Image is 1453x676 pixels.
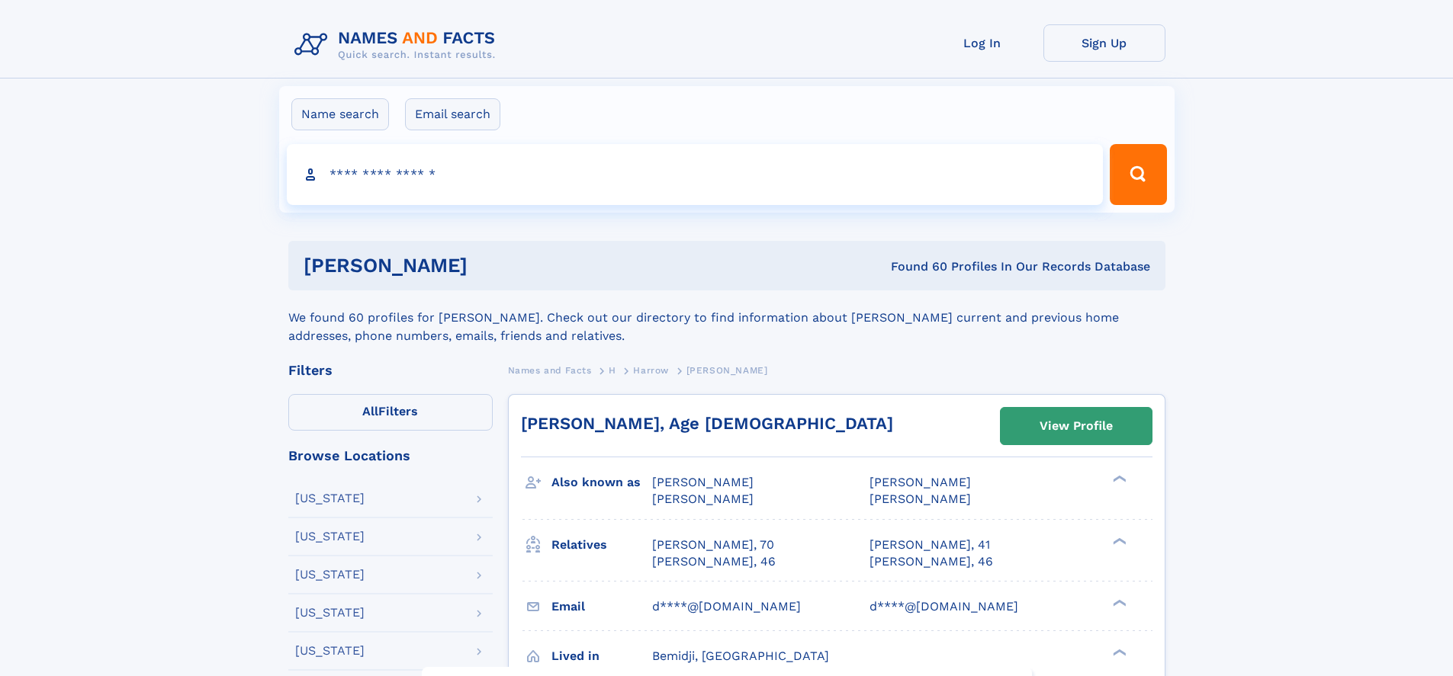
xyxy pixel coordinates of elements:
[295,530,365,543] div: [US_STATE]
[1109,598,1127,607] div: ❯
[1001,408,1152,444] a: View Profile
[551,532,652,558] h3: Relatives
[287,144,1104,205] input: search input
[288,24,508,66] img: Logo Names and Facts
[1109,474,1127,484] div: ❯
[870,492,971,506] span: [PERSON_NAME]
[870,537,990,553] a: [PERSON_NAME], 41
[1109,536,1127,546] div: ❯
[362,404,378,418] span: All
[921,24,1043,62] a: Log In
[288,290,1165,345] div: We found 60 profiles for [PERSON_NAME]. Check out our directory to find information about [PERSON...
[1040,408,1113,444] div: View Profile
[288,364,493,377] div: Filters
[508,360,592,380] a: Names and Facts
[295,492,365,505] div: [US_STATE]
[652,553,776,570] a: [PERSON_NAME], 46
[870,475,971,489] span: [PERSON_NAME]
[288,394,493,431] label: Filters
[288,449,493,463] div: Browse Locations
[304,256,680,275] h1: [PERSON_NAME]
[609,365,616,376] span: H
[652,537,774,553] a: [PERSON_NAME], 70
[551,594,652,620] h3: Email
[686,365,768,376] span: [PERSON_NAME]
[405,98,500,130] label: Email search
[521,414,893,433] a: [PERSON_NAME], Age [DEMOGRAPHIC_DATA]
[652,492,754,506] span: [PERSON_NAME]
[679,258,1150,275] div: Found 60 Profiles In Our Records Database
[1109,647,1127,657] div: ❯
[609,360,616,380] a: H
[633,360,669,380] a: Harrow
[295,645,365,657] div: [US_STATE]
[1043,24,1165,62] a: Sign Up
[295,569,365,581] div: [US_STATE]
[870,553,993,570] a: [PERSON_NAME], 46
[633,365,669,376] span: Harrow
[291,98,389,130] label: Name search
[295,607,365,619] div: [US_STATE]
[1110,144,1166,205] button: Search Button
[652,475,754,489] span: [PERSON_NAME]
[551,643,652,669] h3: Lived in
[652,649,829,663] span: Bemidji, [GEOGRAPHIC_DATA]
[551,469,652,495] h3: Also known as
